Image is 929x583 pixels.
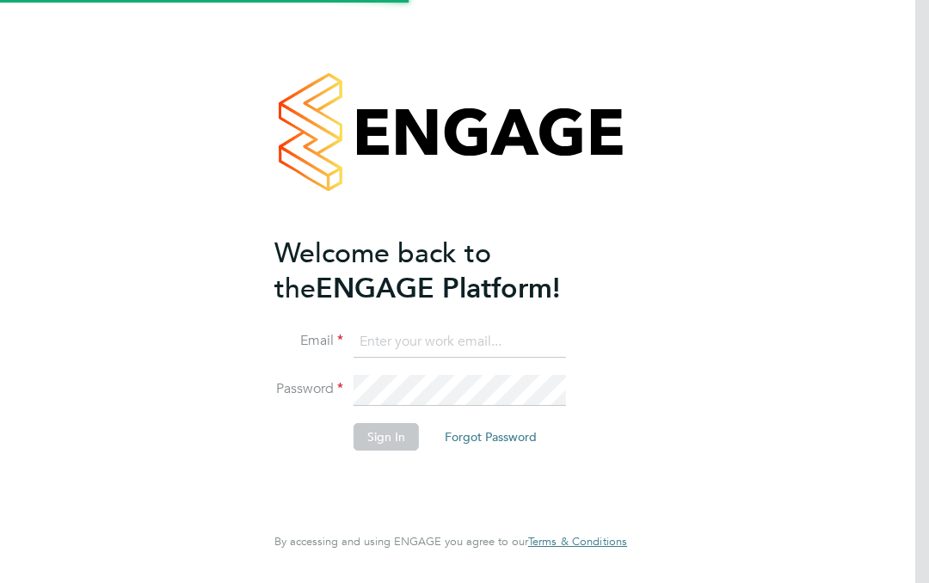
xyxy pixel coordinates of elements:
[431,423,551,451] button: Forgot Password
[354,327,566,358] input: Enter your work email...
[528,534,627,549] span: Terms & Conditions
[274,332,343,350] label: Email
[354,423,419,451] button: Sign In
[274,380,343,398] label: Password
[528,535,627,549] a: Terms & Conditions
[274,534,627,549] span: By accessing and using ENGAGE you agree to our
[274,236,491,305] span: Welcome back to the
[274,236,610,306] h2: ENGAGE Platform!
